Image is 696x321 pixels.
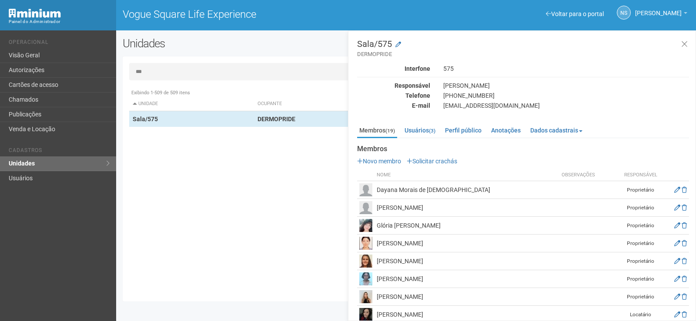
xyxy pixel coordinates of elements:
[528,124,585,137] a: Dados cadastrais
[619,270,663,288] td: Proprietário
[674,240,680,247] a: Editar membro
[546,10,604,17] a: Voltar para o portal
[357,124,397,138] a: Membros(19)
[674,275,680,282] a: Editar membro
[123,37,351,50] h2: Unidades
[375,252,559,270] td: [PERSON_NAME]
[619,217,663,235] td: Proprietário
[133,116,158,122] strong: Sala/575
[437,92,696,99] div: [PHONE_NUMBER]
[359,290,372,303] img: user.png
[682,204,687,211] a: Excluir membro
[375,199,559,217] td: [PERSON_NAME]
[9,9,61,18] img: Minium
[375,235,559,252] td: [PERSON_NAME]
[359,219,372,232] img: user.png
[674,258,680,265] a: Editar membro
[359,201,372,214] img: user.png
[351,92,437,99] div: Telefone
[443,124,484,137] a: Perfil público
[619,235,663,252] td: Proprietário
[375,270,559,288] td: [PERSON_NAME]
[9,147,110,156] li: Cadastros
[375,181,559,199] td: Dayana Morais de [DEMOGRAPHIC_DATA]
[635,11,687,18] a: [PERSON_NAME]
[617,6,631,20] a: NS
[357,158,401,165] a: Novo membro
[437,82,696,89] div: [PERSON_NAME]
[682,186,687,193] a: Excluir membro
[429,128,435,134] small: (3)
[682,240,687,247] a: Excluir membro
[559,169,619,181] th: Observações
[682,293,687,300] a: Excluir membro
[359,237,372,250] img: user.png
[359,183,372,196] img: user.png
[357,50,689,58] small: DERMOPRIDE
[674,293,680,300] a: Editar membro
[254,97,482,111] th: Ocupante: activate to sort column ascending
[9,39,110,48] li: Operacional
[385,128,395,134] small: (19)
[395,40,401,49] a: Modificar a unidade
[682,258,687,265] a: Excluir membro
[375,169,559,181] th: Nome
[359,308,372,321] img: user.png
[682,222,687,229] a: Excluir membro
[351,102,437,109] div: E-mail
[674,186,680,193] a: Editar membro
[129,89,683,97] div: Exibindo 1-509 de 509 itens
[619,181,663,199] td: Proprietário
[123,9,400,20] h1: Vogue Square Life Experience
[437,102,696,109] div: [EMAIL_ADDRESS][DOMAIN_NAME]
[9,18,110,26] div: Painel do Administrador
[619,199,663,217] td: Proprietário
[619,288,663,306] td: Proprietário
[258,116,295,122] strong: DERMOPRIDE
[351,82,437,89] div: Responsável
[359,272,372,285] img: user.png
[351,65,437,73] div: Interfone
[682,275,687,282] a: Excluir membro
[437,65,696,73] div: 575
[674,222,680,229] a: Editar membro
[359,255,372,268] img: user.png
[619,169,663,181] th: Responsável
[619,252,663,270] td: Proprietário
[357,145,689,153] strong: Membros
[407,158,457,165] a: Solicitar crachás
[674,311,680,318] a: Editar membro
[375,217,559,235] td: Glória [PERSON_NAME]
[635,1,682,17] span: Nicolle Silva
[357,40,689,58] h3: Sala/575
[682,311,687,318] a: Excluir membro
[375,288,559,306] td: [PERSON_NAME]
[674,204,680,211] a: Editar membro
[489,124,523,137] a: Anotações
[402,124,438,137] a: Usuários(3)
[129,97,254,111] th: Unidade: activate to sort column descending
